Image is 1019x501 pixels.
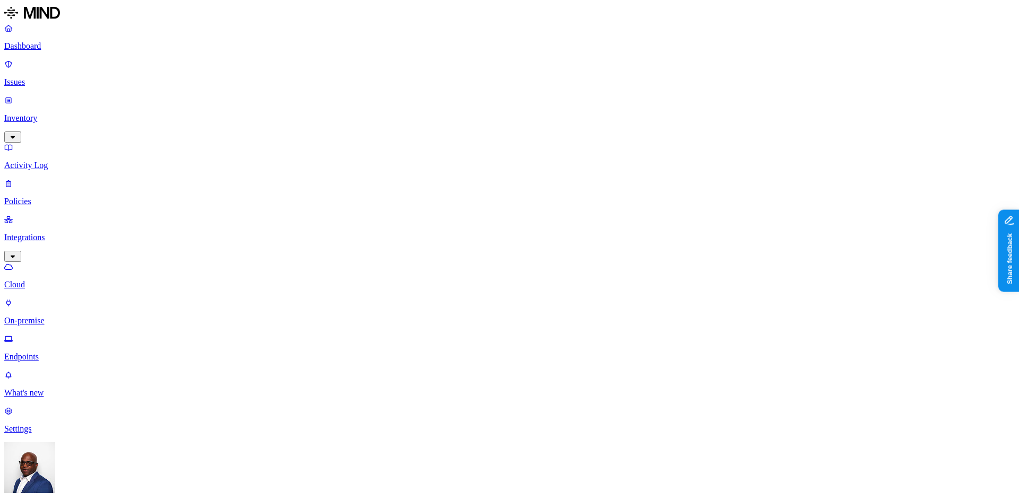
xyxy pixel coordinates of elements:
p: Endpoints [4,352,1015,362]
p: Cloud [4,280,1015,289]
p: Inventory [4,113,1015,123]
a: Inventory [4,95,1015,141]
a: Integrations [4,215,1015,260]
p: Activity Log [4,161,1015,170]
a: Endpoints [4,334,1015,362]
p: Policies [4,197,1015,206]
a: On-premise [4,298,1015,326]
p: What's new [4,388,1015,398]
img: MIND [4,4,60,21]
a: What's new [4,370,1015,398]
a: Issues [4,59,1015,87]
p: On-premise [4,316,1015,326]
a: Activity Log [4,143,1015,170]
a: Policies [4,179,1015,206]
a: Settings [4,406,1015,434]
p: Settings [4,424,1015,434]
img: Gregory Thomas [4,442,55,493]
p: Integrations [4,233,1015,242]
a: Cloud [4,262,1015,289]
p: Issues [4,77,1015,87]
a: MIND [4,4,1015,23]
a: Dashboard [4,23,1015,51]
p: Dashboard [4,41,1015,51]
